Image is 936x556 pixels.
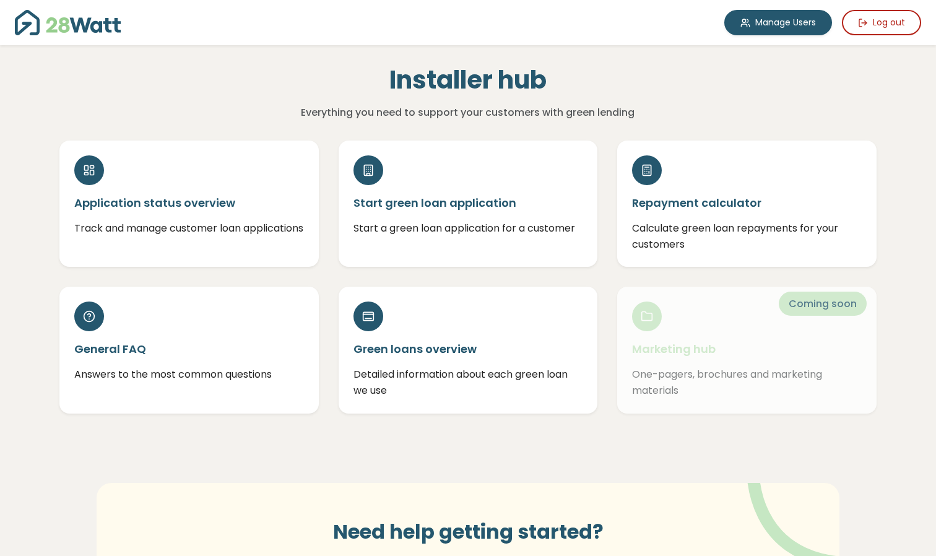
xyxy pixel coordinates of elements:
[353,220,583,237] p: Start a green loan application for a customer
[724,10,832,35] a: Manage Users
[632,220,862,252] p: Calculate green loan repayments for your customers
[842,10,921,35] button: Log out
[632,195,862,211] h5: Repayment calculator
[632,341,862,357] h5: Marketing hub
[214,520,722,544] h3: Need help getting started?
[353,341,583,357] h5: Green loans overview
[74,195,304,211] h5: Application status overview
[632,367,862,398] p: One-pagers, brochures and marketing materials
[199,65,737,95] h1: Installer hub
[74,367,304,383] p: Answers to the most common questions
[779,292,867,316] span: Coming soon
[353,195,583,211] h5: Start green loan application
[353,367,583,398] p: Detailed information about each green loan we use
[74,341,304,357] h5: General FAQ
[74,220,304,237] p: Track and manage customer loan applications
[199,105,737,121] p: Everything you need to support your customers with green lending
[15,10,121,35] img: 28Watt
